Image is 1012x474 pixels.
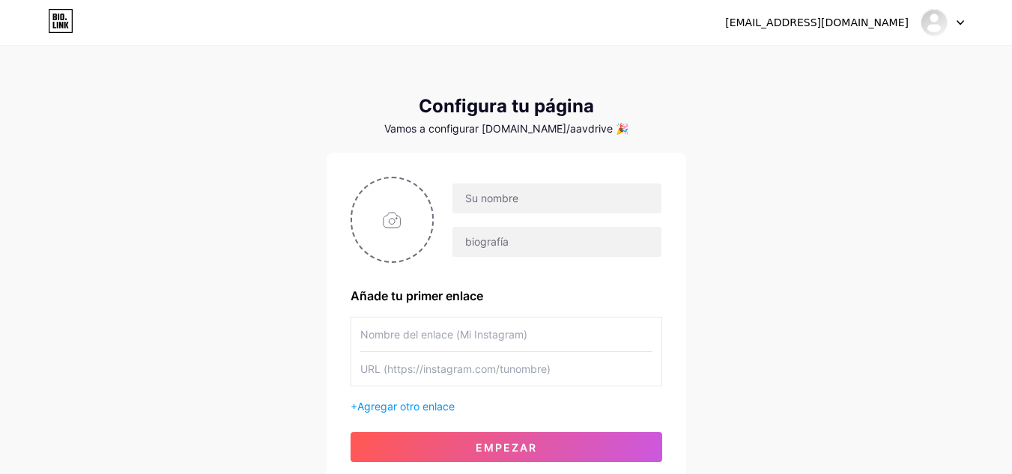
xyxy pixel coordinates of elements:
[452,183,661,213] input: Su nombre
[452,227,661,257] input: biografía
[725,16,909,28] font: [EMAIL_ADDRESS][DOMAIN_NAME]
[360,352,652,386] input: URL (https://instagram.com/tunombre)
[476,441,537,454] font: Empezar
[360,317,652,351] input: Nombre del enlace (Mi Instagram)
[351,400,357,413] font: +
[384,122,628,135] font: Vamos a configurar [DOMAIN_NAME]/aavdrive 🎉
[920,8,948,37] img: unidad aav
[351,288,483,303] font: Añade tu primer enlace
[351,432,662,462] button: Empezar
[419,95,594,117] font: Configura tu página
[357,400,455,413] font: Agregar otro enlace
